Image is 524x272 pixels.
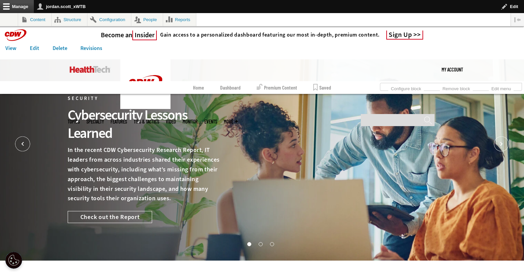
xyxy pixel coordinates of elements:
[68,211,152,223] a: Check out the Report
[47,43,73,53] a: Delete
[70,66,110,73] img: Home
[440,84,473,92] a: Remove block
[5,252,22,269] button: Open Preferences
[52,13,87,26] a: Structure
[131,13,163,26] a: People
[24,43,45,53] a: Edit
[160,32,380,38] h4: Gain access to a personalized dashboard featuring our most in-depth, premium content.
[224,119,238,124] span: More
[15,137,30,152] button: Prev
[86,119,104,124] span: Specialty
[157,32,380,38] a: Gain access to a personalized dashboard featuring our most in-depth, premium content.
[87,13,131,26] a: Configuration
[101,31,157,39] a: Become anInsider
[68,119,80,124] span: Topics
[75,43,108,53] a: Revisions
[442,59,463,79] div: User menu
[193,81,204,94] a: Home
[442,59,463,79] a: My Account
[494,137,509,152] button: Next
[183,119,198,124] a: MonITor
[489,84,514,92] a: Edit menu
[111,119,127,124] a: Features
[388,84,424,92] a: Configure block
[101,31,157,39] h3: Become an
[166,119,176,124] a: Video
[134,119,159,124] a: Tips & Tactics
[259,242,262,246] button: 2 of 3
[220,81,241,94] a: Dashboard
[68,146,220,202] span: In the recent CDW Cybersecurity Research Report, IT leaders from across industries shared their e...
[120,104,171,111] a: CDW
[386,31,423,40] a: Sign Up
[204,119,217,124] a: Events
[68,106,223,142] div: Cybersecurity Lessons Learned
[120,59,171,109] img: Home
[247,242,251,246] button: 1 of 3
[313,81,331,94] a: Saved
[18,13,51,26] a: Content
[511,13,524,26] button: Vertical orientation
[257,81,297,94] a: Premium Content
[163,13,196,26] a: Reports
[5,252,22,269] div: Cookie Settings
[132,31,157,40] span: Insider
[270,242,273,246] button: 3 of 3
